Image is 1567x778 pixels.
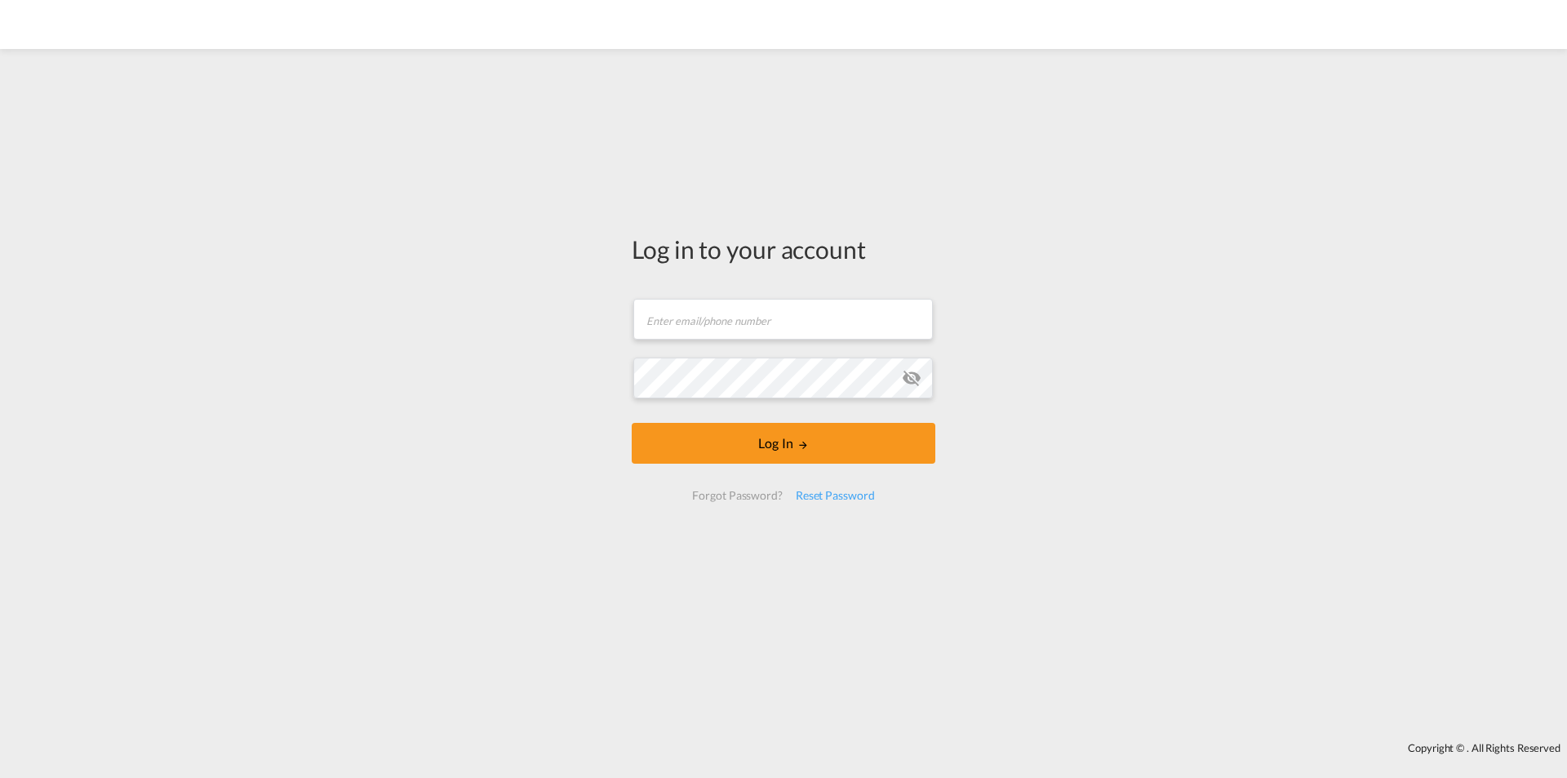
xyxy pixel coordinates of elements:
input: Enter email/phone number [633,299,933,340]
div: Log in to your account [632,232,935,266]
button: LOGIN [632,423,935,464]
div: Reset Password [789,481,881,510]
md-icon: icon-eye-off [902,368,921,388]
div: Forgot Password? [686,481,788,510]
